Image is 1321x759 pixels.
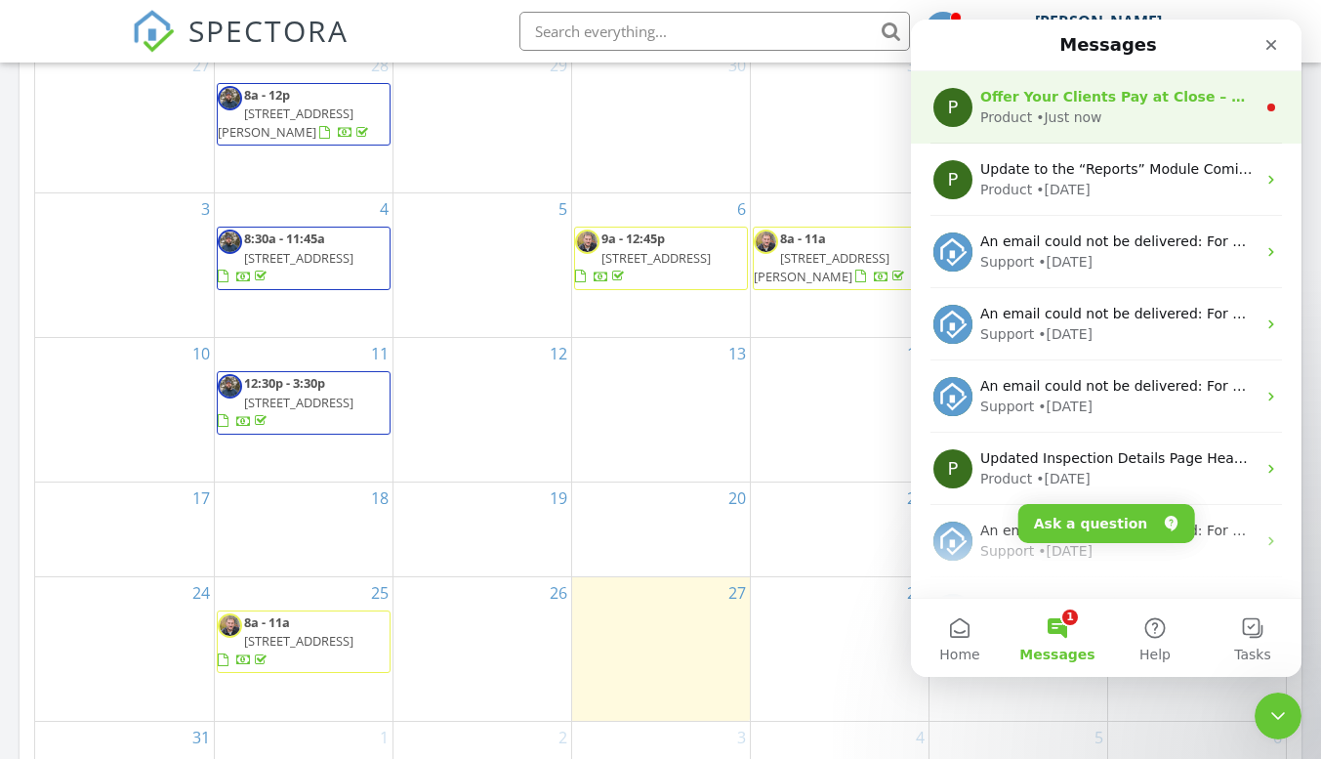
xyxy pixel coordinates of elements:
[127,377,182,398] div: • [DATE]
[69,358,815,374] span: An email could not be delivered: For more information, view Why emails don't get delivered (Suppo...
[750,576,929,721] td: Go to August 28, 2025
[127,305,182,325] div: • [DATE]
[293,579,391,657] button: Tasks
[750,193,929,338] td: Go to August 7, 2025
[323,628,360,642] span: Tasks
[903,483,929,514] a: Go to August 21, 2025
[35,576,214,721] td: Go to August 24, 2025
[571,193,750,338] td: Go to August 6, 2025
[244,230,325,247] span: 8:30a - 11:45a
[574,227,748,290] a: 9a - 12:45p [STREET_ADDRESS]
[35,193,214,338] td: Go to August 3, 2025
[195,579,293,657] button: Help
[903,577,929,609] a: Go to August 28, 2025
[724,577,750,609] a: Go to August 27, 2025
[218,230,353,284] a: 8:30a - 11:45a [STREET_ADDRESS]
[125,160,180,181] div: • [DATE]
[217,227,391,290] a: 8:30a - 11:45a [STREET_ADDRESS]
[218,374,353,429] a: 12:30p - 3:30p [STREET_ADDRESS]
[733,193,750,225] a: Go to August 6, 2025
[555,722,571,753] a: Go to September 2, 2025
[69,575,815,591] span: An email could not be delivered: For more information, view Why emails don't get delivered (Suppo...
[228,628,260,642] span: Help
[188,10,349,51] span: SPECTORA
[367,577,392,609] a: Go to August 25, 2025
[35,50,214,193] td: Go to July 27, 2025
[132,26,349,67] a: SPECTORA
[750,483,929,576] td: Go to August 21, 2025
[98,579,195,657] button: Messages
[188,577,214,609] a: Go to August 24, 2025
[69,286,815,302] span: An email could not be delivered: For more information, view Why emails don't get delivered (Suppo...
[367,50,392,81] a: Go to July 28, 2025
[754,249,889,285] span: [STREET_ADDRESS][PERSON_NAME]
[217,83,391,147] a: 8a - 12p [STREET_ADDRESS][PERSON_NAME]
[575,230,599,254] img: untitled_design_13.png
[244,394,353,411] span: [STREET_ADDRESS]
[69,214,815,230] span: An email could not be delivered: For more information, view Why emails don't get delivered (Suppo...
[601,230,665,247] span: 9a - 12:45p
[912,722,929,753] a: Go to September 4, 2025
[214,193,392,338] td: Go to August 4, 2025
[69,449,121,470] div: Product
[750,50,929,193] td: Go to July 31, 2025
[22,574,62,613] img: Profile image for Support
[244,249,353,267] span: [STREET_ADDRESS]
[218,86,242,110] img: untitled_design_12.png
[214,338,392,483] td: Go to August 11, 2025
[197,193,214,225] a: Go to August 3, 2025
[546,483,571,514] a: Go to August 19, 2025
[571,338,750,483] td: Go to August 13, 2025
[125,449,180,470] div: • [DATE]
[724,50,750,81] a: Go to July 30, 2025
[519,12,910,51] input: Search everything...
[754,230,908,284] a: 8a - 11a [STREET_ADDRESS][PERSON_NAME]
[911,20,1301,677] iframe: Intercom live chat
[244,374,325,392] span: 12:30p - 3:30p
[724,338,750,369] a: Go to August 13, 2025
[127,522,182,542] div: • [DATE]
[214,576,392,721] td: Go to August 25, 2025
[244,86,290,104] span: 8a - 12p
[244,613,290,631] span: 8a - 11a
[69,503,815,519] span: An email could not be delivered: For more information, view Why emails don't get delivered (Suppo...
[22,430,62,469] div: Profile image for Product
[69,522,123,542] div: Support
[392,576,571,721] td: Go to August 26, 2025
[108,628,184,642] span: Messages
[753,227,927,290] a: 8a - 11a [STREET_ADDRESS][PERSON_NAME]
[188,483,214,514] a: Go to August 17, 2025
[392,338,571,483] td: Go to August 12, 2025
[188,338,214,369] a: Go to August 10, 2025
[69,232,123,253] div: Support
[546,577,571,609] a: Go to August 26, 2025
[218,230,242,254] img: untitled_design_12.png
[571,576,750,721] td: Go to August 27, 2025
[188,722,214,753] a: Go to August 31, 2025
[1035,12,1162,31] div: [PERSON_NAME]
[214,50,392,193] td: Go to July 28, 2025
[571,483,750,576] td: Go to August 20, 2025
[22,285,62,324] img: Profile image for Support
[367,483,392,514] a: Go to August 18, 2025
[733,722,750,753] a: Go to September 3, 2025
[1091,722,1107,753] a: Go to September 5, 2025
[127,232,182,253] div: • [DATE]
[217,611,391,674] a: 8a - 11a [STREET_ADDRESS]
[218,105,353,141] span: [STREET_ADDRESS][PERSON_NAME]
[244,632,353,650] span: [STREET_ADDRESS]
[218,613,353,668] a: 8a - 11a [STREET_ADDRESS]
[575,230,711,284] a: 9a - 12:45p [STREET_ADDRESS]
[217,371,391,435] a: 12:30p - 3:30p [STREET_ADDRESS]
[571,50,750,193] td: Go to July 30, 2025
[780,230,826,247] span: 8a - 11a
[601,249,711,267] span: [STREET_ADDRESS]
[392,193,571,338] td: Go to August 5, 2025
[367,338,392,369] a: Go to August 11, 2025
[376,193,392,225] a: Go to August 4, 2025
[392,50,571,193] td: Go to July 29, 2025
